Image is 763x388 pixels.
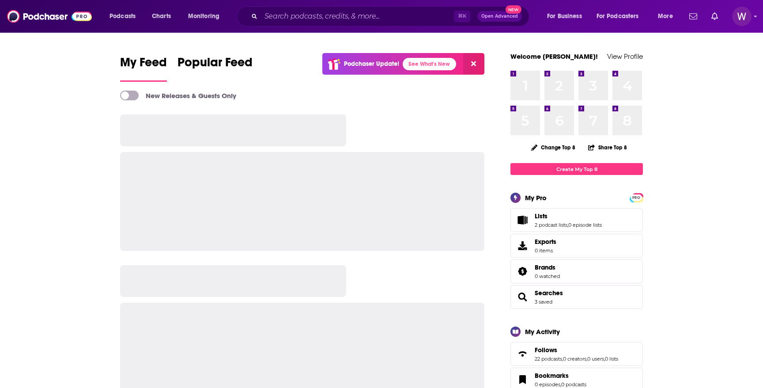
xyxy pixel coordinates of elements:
a: 0 users [587,356,604,362]
span: Searches [510,285,643,309]
a: 0 lists [605,356,618,362]
span: For Business [547,10,582,23]
span: Bookmarks [535,372,569,380]
a: Show notifications dropdown [708,9,721,24]
span: Open Advanced [481,14,518,19]
a: Welcome [PERSON_NAME]! [510,52,598,61]
a: Lists [514,214,531,226]
a: Lists [535,212,602,220]
p: Podchaser Update! [344,60,399,68]
a: View Profile [607,52,643,61]
a: Searches [535,289,563,297]
button: Open AdvancedNew [477,11,522,22]
span: , [586,356,587,362]
a: Bookmarks [535,372,586,380]
a: Follows [535,346,618,354]
a: See What's New [403,58,456,70]
span: , [604,356,605,362]
a: Searches [514,291,531,303]
div: My Pro [525,194,547,202]
span: Monitoring [188,10,219,23]
a: PRO [631,194,642,201]
button: Show profile menu [732,7,752,26]
a: 3 saved [535,299,552,305]
span: More [658,10,673,23]
img: User Profile [732,7,752,26]
span: Brands [510,259,643,283]
a: 22 podcasts [535,356,562,362]
div: Search podcasts, credits, & more... [245,6,538,27]
a: Brands [535,263,560,271]
span: Podcasts [110,10,136,23]
button: Share Top 8 [588,139,627,156]
button: open menu [182,9,231,23]
span: Exports [535,238,556,246]
a: Charts [146,9,176,23]
span: Logged in as williammwhite [732,7,752,26]
input: Search podcasts, credits, & more... [261,9,454,23]
span: New [506,5,521,14]
a: 0 watched [535,273,560,279]
a: Bookmarks [514,373,531,386]
span: Charts [152,10,171,23]
a: 2 podcast lists [535,222,567,228]
a: Exports [510,234,643,258]
a: Create My Top 8 [510,163,643,175]
span: Lists [535,212,548,220]
span: Brands [535,263,555,271]
img: Podchaser - Follow, Share and Rate Podcasts [7,8,92,25]
a: 0 episode lists [568,222,602,228]
span: 0 items [535,247,556,254]
span: Follows [510,342,643,366]
span: , [560,381,561,388]
span: Lists [510,208,643,232]
a: New Releases & Guests Only [120,91,236,100]
a: Popular Feed [178,55,253,82]
span: Popular Feed [178,55,253,75]
span: , [562,356,563,362]
a: Follows [514,348,531,360]
span: For Podcasters [597,10,639,23]
span: Exports [514,240,531,252]
a: Brands [514,265,531,278]
a: Show notifications dropdown [686,9,701,24]
a: My Feed [120,55,167,82]
button: open menu [541,9,593,23]
a: 0 creators [563,356,586,362]
button: open menu [652,9,684,23]
span: ⌘ K [454,11,470,22]
button: open menu [103,9,147,23]
button: Change Top 8 [526,142,581,153]
button: open menu [591,9,652,23]
span: My Feed [120,55,167,75]
div: My Activity [525,327,560,336]
a: 0 podcasts [561,381,586,388]
a: 0 episodes [535,381,560,388]
span: Follows [535,346,557,354]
